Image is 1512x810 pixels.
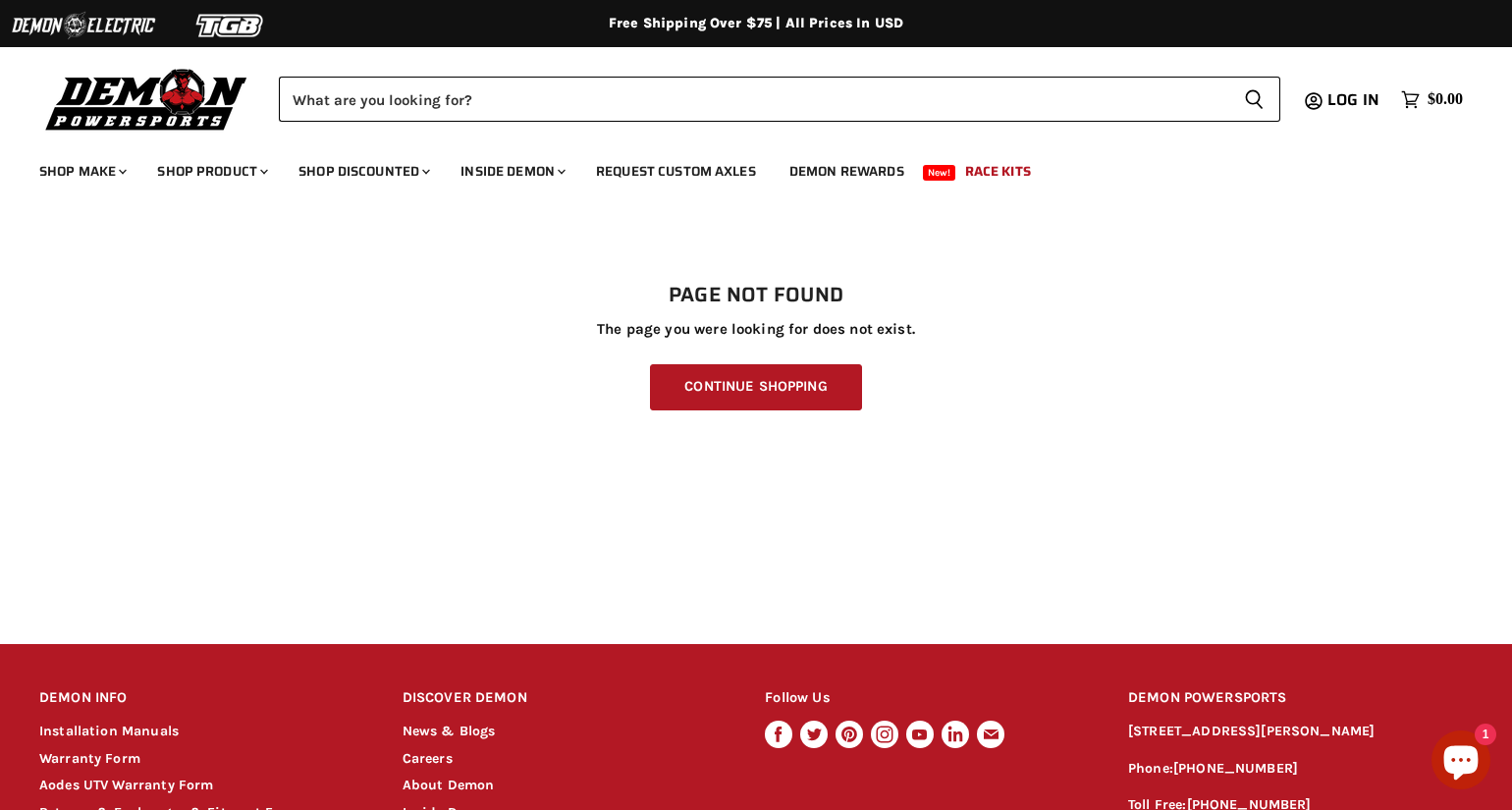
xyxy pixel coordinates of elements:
inbox-online-store-chat: Shopify online store chat [1426,730,1496,794]
h2: DEMON POWERSPORTS [1128,675,1473,722]
a: News & Blogs [403,723,496,739]
button: Search [1228,77,1280,122]
a: Installation Manuals [39,723,179,739]
a: Warranty Form [39,750,140,767]
a: Inside Demon [446,151,577,191]
img: TGB Logo 2 [157,7,304,44]
form: Product [279,77,1280,122]
a: Race Kits [950,151,1046,191]
p: The page you were looking for does not exist. [39,321,1473,338]
a: $0.00 [1391,85,1473,114]
a: About Demon [403,777,495,793]
p: Phone: [1128,758,1473,781]
a: Request Custom Axles [581,151,771,191]
p: [STREET_ADDRESS][PERSON_NAME] [1128,721,1473,743]
img: Demon Electric Logo 2 [10,7,157,44]
h2: Follow Us [765,675,1091,722]
span: $0.00 [1428,90,1463,109]
ul: Main menu [25,143,1458,191]
a: Aodes UTV Warranty Form [39,777,213,793]
a: Careers [403,750,453,767]
a: Continue Shopping [650,364,861,410]
img: Demon Powersports [39,64,254,134]
h2: DEMON INFO [39,675,365,722]
h2: DISCOVER DEMON [403,675,729,722]
a: [PHONE_NUMBER] [1173,760,1298,777]
span: New! [923,165,956,181]
h1: Page not found [39,284,1473,307]
a: Log in [1319,91,1391,109]
a: Demon Rewards [775,151,919,191]
span: Log in [1327,87,1379,112]
a: Shop Make [25,151,138,191]
a: Shop Product [142,151,280,191]
input: Search [279,77,1228,122]
a: Shop Discounted [284,151,442,191]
